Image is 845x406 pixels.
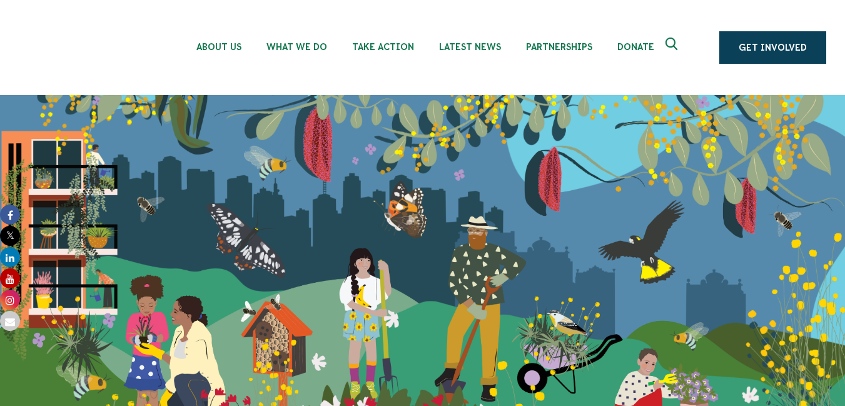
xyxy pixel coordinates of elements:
[719,31,826,64] a: Get Involved
[665,38,681,58] span: Expand search box
[658,33,688,63] button: Expand search box Close search box
[184,11,254,84] li: About Us
[266,42,327,52] span: What We Do
[352,42,414,52] span: Take Action
[254,11,340,84] li: What We Do
[196,42,241,52] span: About Us
[439,42,501,52] span: Latest News
[340,11,427,84] li: Take Action
[526,42,592,52] span: Partnerships
[617,42,654,52] span: Donate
